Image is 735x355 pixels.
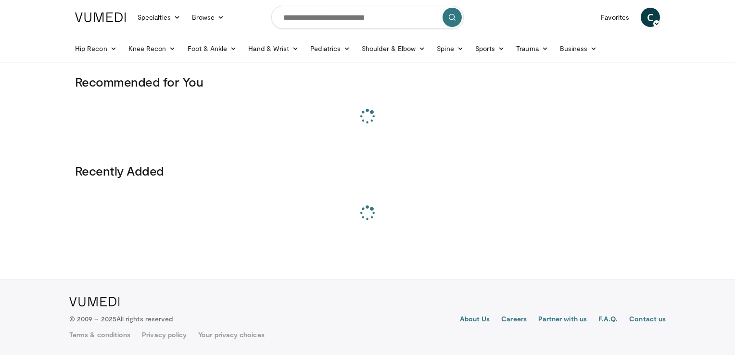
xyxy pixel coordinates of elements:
[356,39,431,58] a: Shoulder & Elbow
[271,6,464,29] input: Search topics, interventions
[75,74,660,89] h3: Recommended for You
[629,314,666,326] a: Contact us
[510,39,554,58] a: Trauma
[186,8,230,27] a: Browse
[304,39,356,58] a: Pediatrics
[69,39,123,58] a: Hip Recon
[431,39,469,58] a: Spine
[641,8,660,27] a: C
[182,39,243,58] a: Foot & Ankle
[242,39,304,58] a: Hand & Wrist
[123,39,182,58] a: Knee Recon
[554,39,603,58] a: Business
[69,297,120,306] img: VuMedi Logo
[69,330,130,340] a: Terms & conditions
[469,39,511,58] a: Sports
[75,13,126,22] img: VuMedi Logo
[75,163,660,178] h3: Recently Added
[501,314,527,326] a: Careers
[460,314,490,326] a: About Us
[598,314,618,326] a: F.A.Q.
[595,8,635,27] a: Favorites
[538,314,587,326] a: Partner with us
[142,330,187,340] a: Privacy policy
[198,330,264,340] a: Your privacy choices
[69,314,173,324] p: © 2009 – 2025
[132,8,186,27] a: Specialties
[116,315,173,323] span: All rights reserved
